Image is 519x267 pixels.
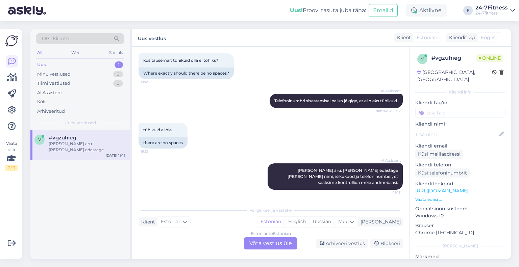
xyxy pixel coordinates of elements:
div: Aktiivne [406,4,447,17]
p: Kliendi email [415,142,505,150]
div: F [463,6,473,15]
p: Kliendi telefon [415,161,505,168]
span: Muu [338,218,349,224]
div: Where exactly should there be no spaces? [139,68,234,79]
a: [URL][DOMAIN_NAME] [415,188,468,194]
span: #vgzuhieg [49,135,76,141]
span: tühikuid ei ole [143,127,172,132]
span: Online [476,54,503,62]
div: Web [70,48,82,57]
div: English [285,217,309,227]
b: Uus! [290,7,303,14]
p: Kliendi nimi [415,121,505,128]
div: Blokeeri [370,239,403,248]
div: [PERSON_NAME] aru. [PERSON_NAME] edastage [PERSON_NAME] nimi, isikukood ja telefoninumber, et saa... [49,141,126,153]
p: Märkmed [415,253,505,260]
div: [GEOGRAPHIC_DATA], [GEOGRAPHIC_DATA] [417,69,492,83]
div: Proovi tasuta juba täna: [290,6,366,15]
button: Emailid [369,4,398,17]
p: Kliendi tag'id [415,99,505,106]
img: Askly Logo [5,34,18,47]
div: [DATE] 19:13 [106,153,126,158]
div: Küsi telefoninumbrit [415,168,470,178]
div: 24-7fitness [475,10,508,16]
span: v [38,137,41,142]
span: 19:12 [141,149,166,154]
label: Uus vestlus [138,33,166,42]
p: Brauser [415,222,505,229]
input: Lisa nimi [416,131,498,138]
p: Vaata edasi ... [415,196,505,203]
span: kus täpsemalt tühikuid olla ei tohiks? [143,58,218,63]
a: 24-7Fitness24-7fitness [475,5,515,16]
div: Valige keel ja vastake [139,207,403,213]
div: [PERSON_NAME] [358,218,401,225]
span: Estonian [161,218,181,225]
div: Võta vestlus üle [244,237,297,249]
div: Arhiveeritud [37,108,65,115]
span: 19:12 [141,79,166,84]
p: Klienditeekond [415,180,505,187]
span: v [421,56,424,61]
div: Kliendi info [415,89,505,95]
div: Klient [139,218,155,225]
div: # vgzuhieg [431,54,476,62]
span: Telefoninumbri sisestamisel palun jälgige, et ei oleks tühikuid. [274,98,398,103]
div: 0 [113,71,123,78]
div: All [36,48,44,57]
span: AI Assistent [375,158,401,163]
div: Vaata siia [5,140,18,171]
span: 19:13 [375,190,401,195]
p: Operatsioonisüsteem [415,205,505,212]
div: Estonian [257,217,285,227]
span: Nähtud ✓ 19:12 [375,108,401,113]
div: 0 [113,80,123,87]
input: Lisa tag [415,108,505,118]
div: Tiimi vestlused [37,80,70,87]
div: Arhiveeri vestlus [316,239,368,248]
span: English [481,34,498,41]
div: Uus [37,61,46,68]
span: Uued vestlused [65,120,96,126]
span: [PERSON_NAME] aru. [PERSON_NAME] edastage [PERSON_NAME] nimi, isikukood ja telefoninumber, et saa... [288,168,399,185]
div: Socials [108,48,124,57]
div: there are no spaces [139,137,188,149]
div: Minu vestlused [37,71,71,78]
span: Estonian [417,34,437,41]
p: Windows 10 [415,212,505,219]
span: AI Assistent [375,88,401,94]
div: Russian [309,217,335,227]
div: Klient [394,34,411,41]
div: Kõik [37,99,47,105]
div: 24-7Fitness [475,5,508,10]
div: 1 [115,61,123,68]
div: AI Assistent [37,89,62,96]
span: Otsi kliente [42,35,69,42]
div: Küsi meiliaadressi [415,150,463,159]
div: Estonian to Estonian [251,231,291,237]
div: Klienditugi [446,34,475,41]
div: [PERSON_NAME] [415,243,505,249]
p: Chrome [TECHNICAL_ID] [415,229,505,236]
div: 2 / 3 [5,165,18,171]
